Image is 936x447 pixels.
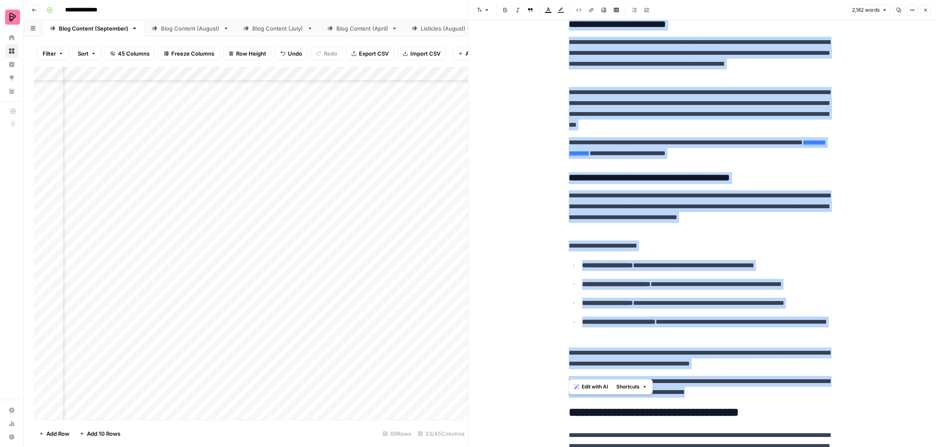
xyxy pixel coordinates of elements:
[5,31,18,44] a: Home
[171,49,214,58] span: Freeze Columns
[324,49,337,58] span: Redo
[379,427,415,440] div: 69 Rows
[336,24,388,33] div: Blog Content (April)
[236,20,320,37] a: Blog Content (July)
[421,24,482,33] div: Listicles (August) - WIP
[59,24,128,33] div: Blog Content (September)
[346,47,394,60] button: Export CSV
[236,49,266,58] span: Row Height
[288,49,302,58] span: Undo
[74,427,125,440] button: Add 10 Rows
[72,47,102,60] button: Sort
[453,47,503,60] button: Add Column
[320,20,404,37] a: Blog Content (April)
[5,58,18,71] a: Insights
[43,20,145,37] a: Blog Content (September)
[275,47,308,60] button: Undo
[571,381,611,392] button: Edit with AI
[145,20,236,37] a: Blog Content (August)
[5,84,18,98] a: Your Data
[118,49,150,58] span: 45 Columns
[43,49,56,58] span: Filter
[5,71,18,84] a: Opportunities
[5,417,18,430] a: Usage
[252,24,304,33] div: Blog Content (July)
[46,429,69,438] span: Add Row
[5,10,20,25] img: Preply Logo
[5,404,18,417] a: Settings
[5,7,18,28] button: Workspace: Preply
[613,381,651,392] button: Shortcuts
[158,47,220,60] button: Freeze Columns
[311,47,343,60] button: Redo
[34,427,74,440] button: Add Row
[359,49,389,58] span: Export CSV
[397,47,446,60] button: Import CSV
[410,49,440,58] span: Import CSV
[161,24,220,33] div: Blog Content (August)
[105,47,155,60] button: 45 Columns
[616,383,640,391] span: Shortcuts
[848,5,891,15] button: 2,182 words
[5,430,18,444] button: Help + Support
[852,6,880,14] span: 2,182 words
[582,383,608,391] span: Edit with AI
[87,429,120,438] span: Add 10 Rows
[404,20,498,37] a: Listicles (August) - WIP
[37,47,69,60] button: Filter
[415,427,468,440] div: 23/45 Columns
[78,49,89,58] span: Sort
[5,44,18,58] a: Browse
[223,47,272,60] button: Row Height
